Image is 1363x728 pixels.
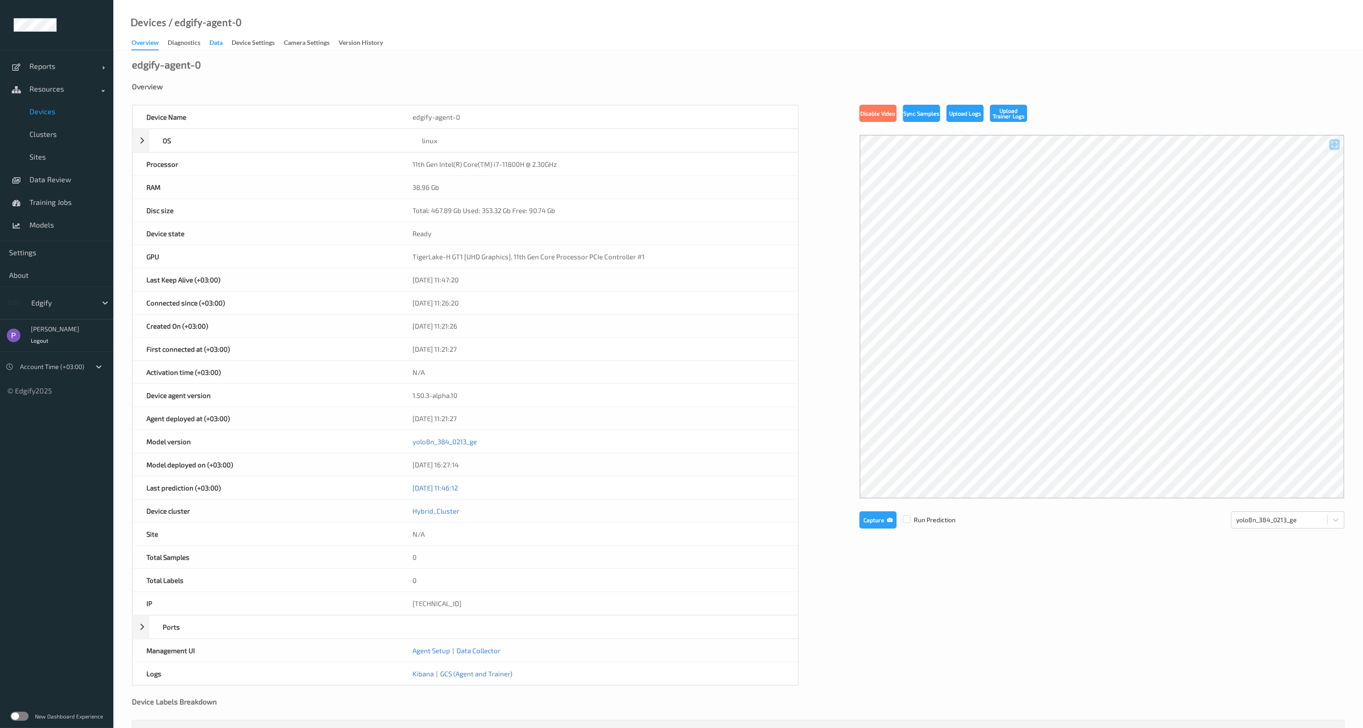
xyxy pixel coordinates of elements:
div: Total Samples [133,546,399,568]
div: TigerLake-H GT1 [UHD Graphics], 11th Gen Core Processor PCIe Controller #1 [399,245,798,268]
div: Total Labels [133,569,399,592]
div: OS [149,129,409,152]
div: Ready [399,222,798,245]
div: Connected since (+03:00) [133,291,399,314]
a: Camera Settings [284,37,339,49]
div: Camera Settings [284,38,330,49]
div: Created On (+03:00) [133,315,399,337]
div: RAM [133,176,399,199]
div: Model version [133,430,399,453]
div: Device agent version [133,384,399,407]
div: Processor [133,153,399,175]
button: Upload Trainer Logs [990,105,1027,122]
div: 0 [399,546,798,568]
div: Diagnostics [168,38,200,49]
a: Devices [131,18,166,27]
div: GPU [133,245,399,268]
div: Device Settings [232,38,275,49]
div: 1.50.3-alpha.10 [399,384,798,407]
button: Sync Samples [903,105,940,122]
div: 0 [399,569,798,592]
div: Ports [132,615,798,639]
div: linux [408,129,798,152]
a: yolo8n_384_0213_ge [412,437,477,446]
div: [DATE] 11:26:20 [399,291,798,314]
div: Total: 467.89 Gb Used: 353.32 Gb Free: 90.74 Gb [399,199,798,222]
div: [DATE] 11:21:27 [399,338,798,360]
div: Overview [132,82,1344,91]
a: Diagnostics [168,37,209,49]
div: [TECHNICAL_ID] [399,592,798,615]
div: Device Name [133,106,399,128]
div: Activation time (+03:00) [133,361,399,383]
div: Device Labels Breakdown [132,697,1344,706]
div: N/A [399,523,798,545]
div: First connected at (+03:00) [133,338,399,360]
span: Run Prediction [897,515,956,524]
button: Capture [859,511,897,529]
div: edgify-agent-0 [132,60,201,69]
div: [DATE] 16:27:14 [399,453,798,476]
button: Upload Logs [946,105,984,122]
div: N/A [399,361,798,383]
div: 38.96 Gb [399,176,798,199]
div: IP [133,592,399,615]
div: [DATE] 11:47:20 [399,268,798,291]
div: Last prediction (+03:00) [133,476,399,499]
a: Overview [131,37,168,50]
div: Model deployed on (+03:00) [133,453,399,476]
div: Management UI [133,639,399,662]
div: Logs [133,662,399,685]
div: Disc size [133,199,399,222]
a: Data Collector [456,646,500,655]
span: | [434,670,440,678]
div: 11th Gen Intel(R) Core(TM) i7-11800H @ 2.30GHz [399,153,798,175]
a: [DATE] 11:46:12 [412,484,458,492]
a: Kibana [412,670,434,678]
div: Device cluster [133,500,399,522]
a: Agent Setup [412,646,450,655]
div: Agent deployed at (+03:00) [133,407,399,430]
a: Hybrid_Cluster [412,507,459,515]
div: Version History [339,38,383,49]
div: Data [209,38,223,49]
div: Last Keep Alive (+03:00) [133,268,399,291]
div: Ports [149,616,409,638]
div: edgify-agent-0 [399,106,798,128]
button: Disable Video [859,105,897,122]
a: Version History [339,37,392,49]
span: | [450,646,456,655]
a: Device Settings [232,37,284,49]
div: [DATE] 11:21:26 [399,315,798,337]
div: OSlinux [132,129,798,152]
div: Device state [133,222,399,245]
div: Overview [131,38,159,50]
div: / edgify-agent-0 [166,18,242,27]
a: GCS (Agent and Trainer) [440,670,512,678]
a: Data [209,37,232,49]
div: Site [133,523,399,545]
div: [DATE] 11:21:27 [399,407,798,430]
